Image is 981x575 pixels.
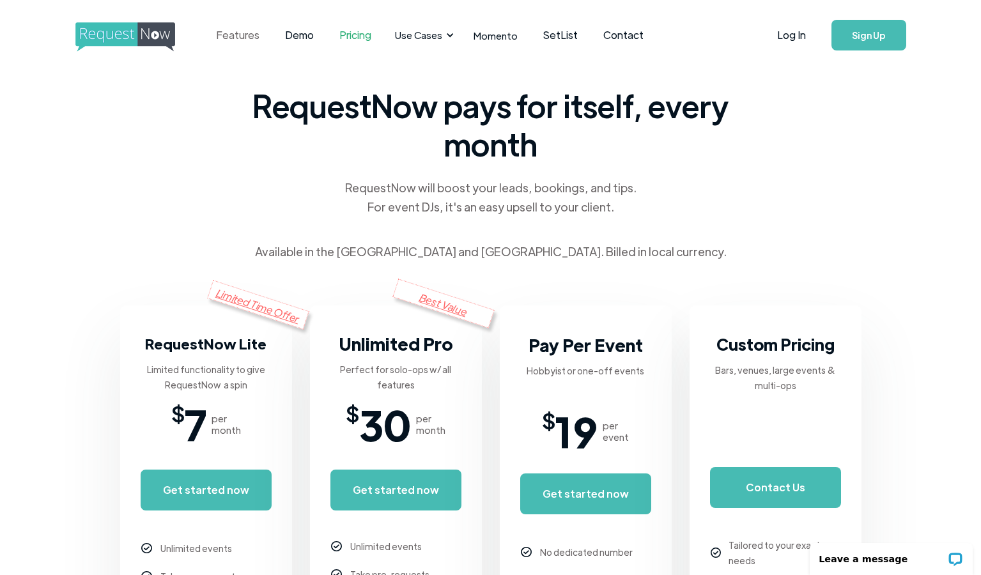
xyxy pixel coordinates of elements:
a: Contact Us [710,467,841,508]
span: 19 [555,412,598,450]
a: Contact [591,15,656,55]
div: Perfect for solo-ops w/ all features [330,362,461,392]
span: $ [542,412,555,427]
div: Tailored to your exact needs [729,537,840,568]
a: Momento [461,17,530,54]
span: $ [171,405,185,420]
a: Pricing [327,15,384,55]
div: RequestNow will boost your leads, bookings, and tips. For event DJs, it's an easy upsell to your ... [344,178,638,217]
img: checkmark [711,548,721,558]
div: per event [603,420,629,443]
a: Features [203,15,272,55]
span: RequestNow pays for itself, every month [248,86,734,163]
strong: Pay Per Event [529,333,643,356]
a: home [75,22,171,48]
a: Get started now [141,470,272,510]
span: $ [346,405,359,420]
span: 7 [185,405,206,443]
strong: Custom Pricing [716,333,835,355]
img: checkmark [521,547,532,558]
div: per month [212,413,241,436]
div: Limited functionality to give RequestNow a spin [141,362,272,392]
a: Get started now [520,473,651,514]
div: Available in the [GEOGRAPHIC_DATA] and [GEOGRAPHIC_DATA]. Billed in local currency. [255,242,727,261]
img: checkmark [331,541,342,552]
div: Unlimited events [350,539,422,554]
a: Sign Up [831,20,906,50]
div: Bars, venues, large events & multi-ops [710,362,841,393]
div: Unlimited events [160,540,232,556]
div: Hobbyist or one-off events [527,363,644,378]
h3: RequestNow Lite [145,331,266,356]
div: Use Cases [387,15,458,55]
div: Use Cases [395,28,442,42]
iframe: LiveChat chat widget [801,535,981,575]
h3: Unlimited Pro [339,331,453,356]
a: Demo [272,15,327,55]
img: checkmark [141,543,152,554]
div: Best Value [392,279,495,328]
a: Get started now [330,470,461,510]
div: No dedicated number [540,544,633,560]
div: Limited Time Offer [207,280,309,329]
span: 30 [359,405,411,443]
a: SetList [530,15,591,55]
img: requestnow logo [75,22,199,52]
a: Log In [764,13,819,57]
div: per month [416,413,445,436]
